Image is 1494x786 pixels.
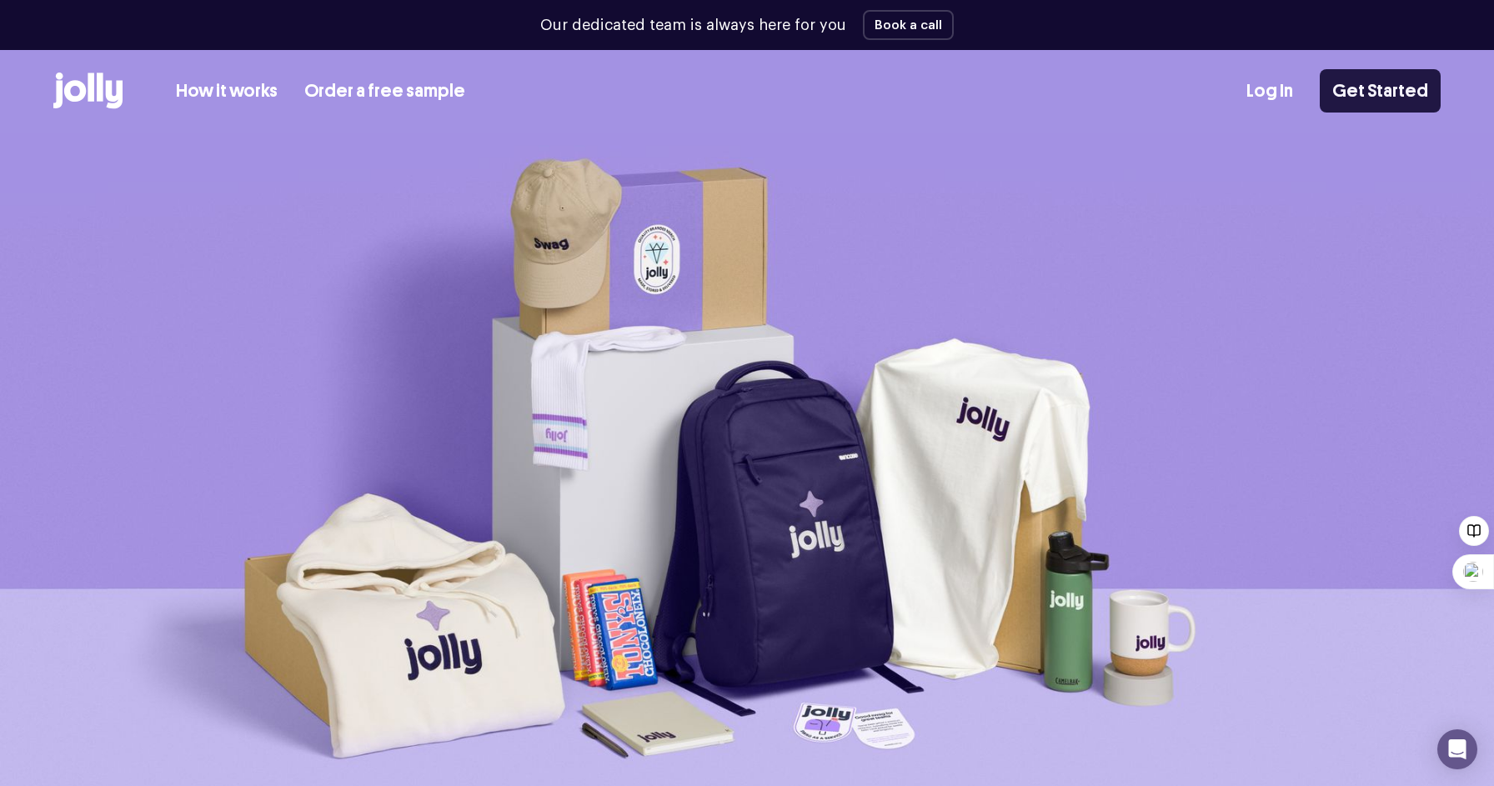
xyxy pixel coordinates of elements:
a: Order a free sample [304,78,465,105]
div: Open Intercom Messenger [1437,729,1477,769]
a: How it works [176,78,278,105]
a: Log In [1246,78,1293,105]
p: Our dedicated team is always here for you [540,14,846,37]
button: Book a call [863,10,954,40]
a: Get Started [1320,69,1441,113]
